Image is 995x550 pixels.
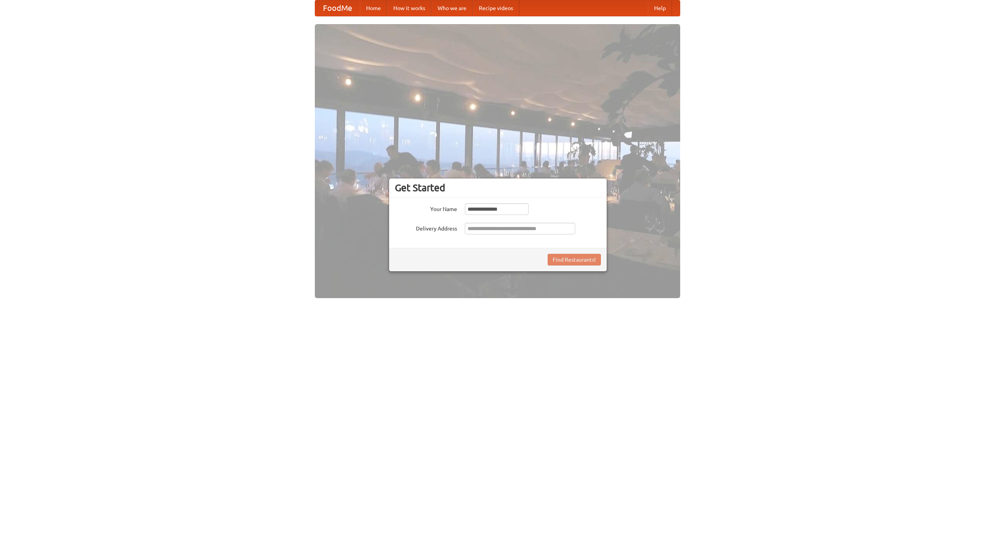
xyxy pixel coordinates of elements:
a: FoodMe [315,0,360,16]
a: How it works [387,0,431,16]
a: Recipe videos [473,0,519,16]
label: Delivery Address [395,223,457,232]
a: Who we are [431,0,473,16]
label: Your Name [395,203,457,213]
h3: Get Started [395,182,601,194]
a: Home [360,0,387,16]
a: Help [648,0,672,16]
button: Find Restaurants! [548,254,601,265]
